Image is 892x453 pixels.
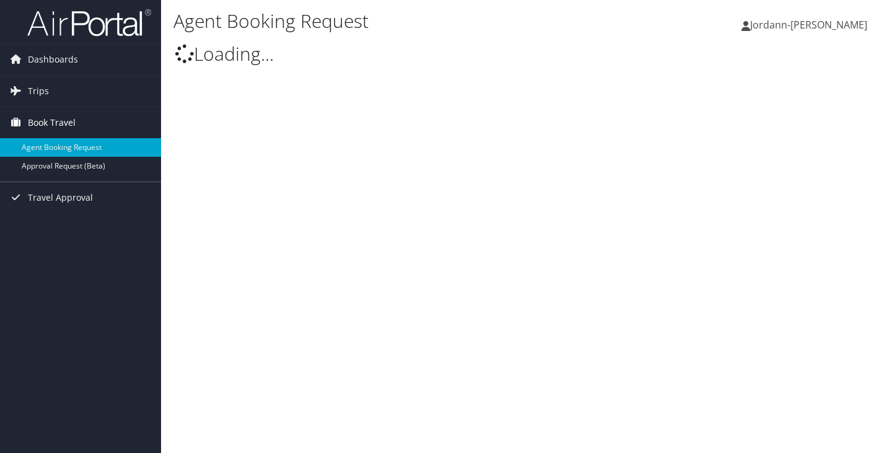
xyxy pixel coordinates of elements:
[28,107,76,138] span: Book Travel
[175,41,274,66] span: Loading...
[741,6,880,43] a: Jordann-[PERSON_NAME]
[750,18,867,32] span: Jordann-[PERSON_NAME]
[28,76,49,107] span: Trips
[173,8,644,34] h1: Agent Booking Request
[28,44,78,75] span: Dashboards
[28,182,93,213] span: Travel Approval
[27,8,151,37] img: airportal-logo.png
